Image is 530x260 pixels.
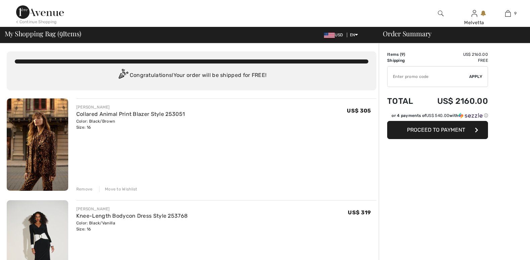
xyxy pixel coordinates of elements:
div: Color: Black/Brown Size: 16 [76,118,185,130]
img: Congratulation2.svg [116,69,130,82]
div: Melvetta [458,19,491,26]
img: My Info [472,9,477,17]
span: My Shopping Bag ( Items) [5,30,82,37]
span: 9 [59,29,63,37]
div: or 4 payments ofUS$ 540.00withSezzle Click to learn more about Sezzle [387,113,488,121]
img: Sezzle [458,113,483,119]
img: Collared Animal Print Blazer Style 253051 [7,98,68,191]
a: Collared Animal Print Blazer Style 253051 [76,111,185,117]
input: Promo code [388,67,469,87]
span: USD [324,33,345,37]
div: Remove [76,186,93,192]
div: Move to Wishlist [99,186,137,192]
div: Color: Black/Vanilla Size: 16 [76,220,188,232]
div: < Continue Shopping [16,19,57,25]
img: 1ère Avenue [16,5,64,19]
span: US$ 305 [347,107,371,114]
td: Items ( ) [387,51,421,57]
span: Apply [469,74,483,80]
span: 9 [514,10,517,16]
div: Congratulations! Your order will be shipped for FREE! [15,69,368,82]
div: [PERSON_NAME] [76,206,188,212]
img: My Bag [505,9,511,17]
span: Proceed to Payment [407,127,465,133]
a: 9 [491,9,524,17]
div: Order Summary [375,30,526,37]
td: US$ 2160.00 [421,90,488,113]
div: or 4 payments of with [392,113,488,119]
a: Knee-Length Bodycon Dress Style 253768 [76,213,188,219]
span: 9 [401,52,404,57]
td: Shipping [387,57,421,63]
td: US$ 2160.00 [421,51,488,57]
a: Sign In [472,10,477,16]
button: Proceed to Payment [387,121,488,139]
img: US Dollar [324,33,335,38]
span: US$ 319 [348,209,371,216]
td: Free [421,57,488,63]
td: Total [387,90,421,113]
div: [PERSON_NAME] [76,104,185,110]
img: search the website [438,9,444,17]
span: EN [350,33,358,37]
span: US$ 540.00 [426,113,449,118]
